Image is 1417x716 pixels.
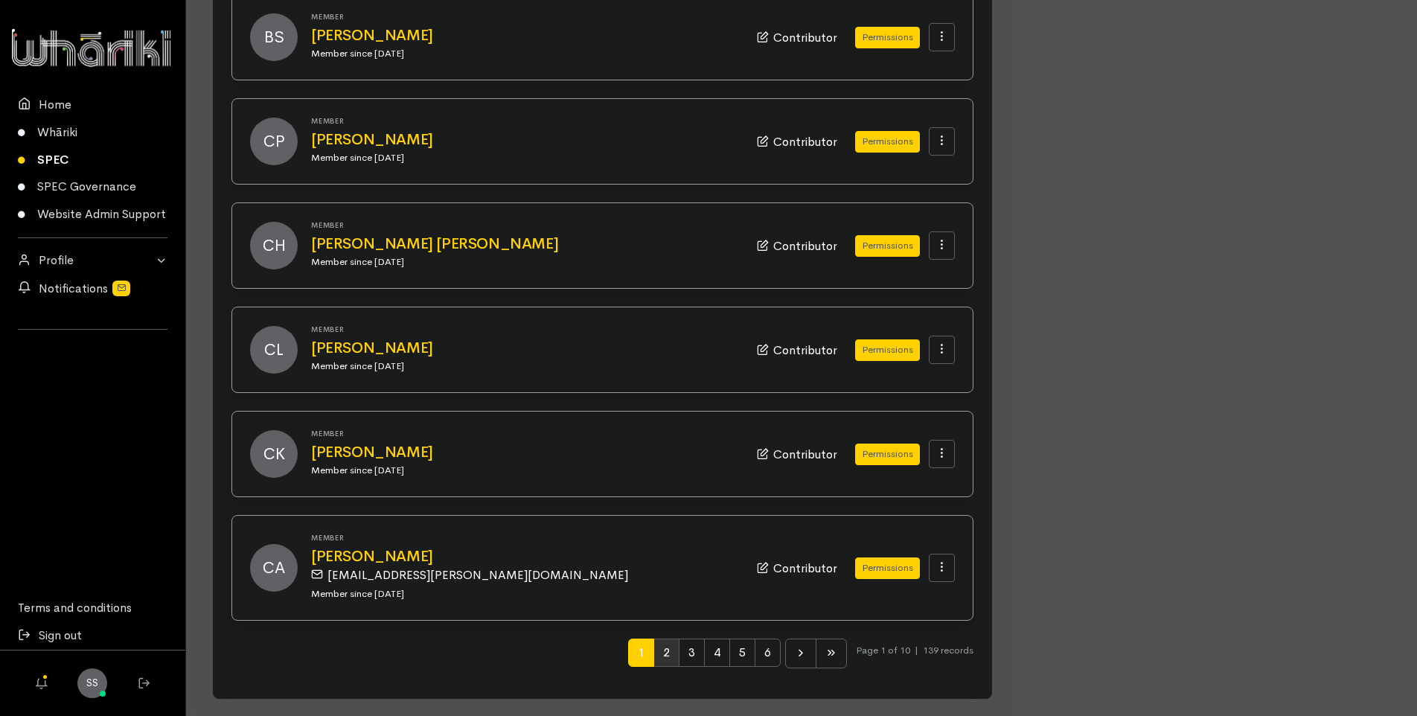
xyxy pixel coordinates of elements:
[250,430,298,478] span: CK
[855,444,920,465] button: Permissions
[63,339,123,357] iframe: LinkedIn Embedded Content
[311,13,739,21] h6: Member
[816,639,847,668] li: Last page
[915,644,918,656] span: |
[311,359,404,372] small: Member since [DATE]
[250,326,298,374] span: CL
[757,444,837,464] div: Contributor
[250,13,298,61] span: BS
[785,639,816,668] li: Next page
[311,117,739,125] h6: Member
[757,28,837,47] div: Contributor
[628,639,654,667] span: 1
[311,132,739,148] a: [PERSON_NAME]
[311,221,739,229] h6: Member
[311,151,404,164] small: Member since [DATE]
[77,668,107,698] a: SS
[311,255,404,268] small: Member since [DATE]
[856,639,973,680] small: Page 1 of 10 139 records
[311,534,739,542] h6: Member
[250,118,298,165] span: CP
[311,340,739,357] a: [PERSON_NAME]
[250,222,298,269] span: CH
[311,565,730,584] div: [EMAIL_ADDRESS][PERSON_NAME][DOMAIN_NAME]
[311,325,739,333] h6: Member
[855,131,920,153] button: Permissions
[855,339,920,361] button: Permissions
[855,557,920,579] button: Permissions
[311,28,739,44] a: [PERSON_NAME]
[311,549,739,565] a: [PERSON_NAME]
[311,464,404,476] small: Member since [DATE]
[653,639,679,667] span: 2
[311,47,404,60] small: Member since [DATE]
[855,235,920,257] button: Permissions
[757,558,837,578] div: Contributor
[704,639,730,667] span: 4
[755,639,781,667] span: 6
[250,544,298,592] span: CA
[729,639,755,667] span: 5
[311,444,739,461] a: [PERSON_NAME]
[757,340,837,359] div: Contributor
[311,429,739,438] h6: Member
[311,587,404,600] small: Member since [DATE]
[679,639,705,667] span: 3
[311,236,739,252] a: [PERSON_NAME] [PERSON_NAME]
[757,236,837,255] div: Contributor
[855,27,920,48] button: Permissions
[757,132,837,151] div: Contributor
